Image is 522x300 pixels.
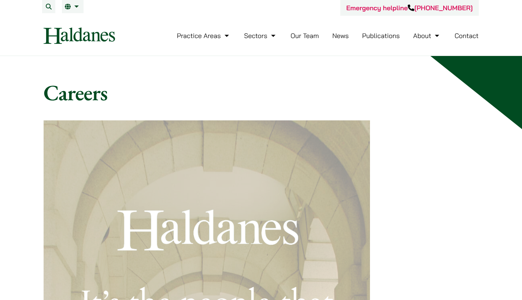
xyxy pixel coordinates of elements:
a: EN [65,4,81,10]
a: Publications [362,31,400,40]
a: Sectors [244,31,277,40]
img: Logo of Haldanes [44,27,115,44]
a: Practice Areas [177,31,231,40]
h1: Careers [44,79,479,106]
a: About [413,31,441,40]
a: Our Team [290,31,319,40]
a: News [332,31,349,40]
a: Emergency helpline[PHONE_NUMBER] [346,4,473,12]
a: Contact [455,31,479,40]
